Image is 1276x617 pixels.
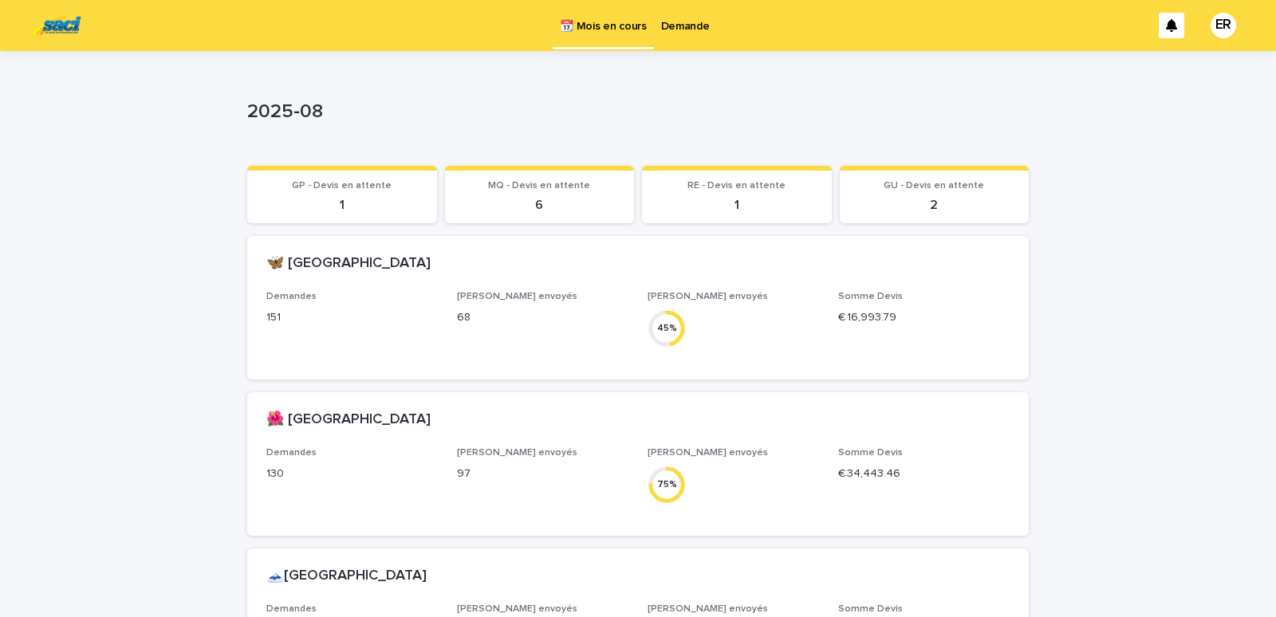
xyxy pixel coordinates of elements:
p: 2 [849,198,1020,213]
span: [PERSON_NAME] envoyés [457,448,577,458]
p: 1 [257,198,427,213]
span: [PERSON_NAME] envoyés [648,604,768,614]
p: 130 [266,466,438,482]
p: 1 [652,198,822,213]
p: 2025-08 [247,100,1022,124]
div: 75 % [648,476,686,493]
span: Demandes [266,448,317,458]
span: Somme Devis [838,604,903,614]
p: 97 [457,466,628,482]
span: Somme Devis [838,448,903,458]
span: RE - Devis en attente [687,181,786,191]
span: [PERSON_NAME] envoyés [648,292,768,301]
span: Demandes [266,604,317,614]
h2: 🦋 [GEOGRAPHIC_DATA] [266,255,431,273]
div: ER [1211,13,1236,38]
span: [PERSON_NAME] envoyés [648,448,768,458]
span: GU - Devis en attente [884,181,984,191]
p: 68 [457,309,628,326]
span: Demandes [266,292,317,301]
span: [PERSON_NAME] envoyés [457,604,577,614]
p: € 34,443.46 [838,466,1010,482]
span: MQ - Devis en attente [488,181,590,191]
h2: 🌺 [GEOGRAPHIC_DATA] [266,411,431,429]
span: Somme Devis [838,292,903,301]
p: 151 [266,309,438,326]
h2: 🗻[GEOGRAPHIC_DATA] [266,568,427,585]
p: 6 [455,198,625,213]
span: [PERSON_NAME] envoyés [457,292,577,301]
span: GP - Devis en attente [292,181,392,191]
p: € 16,993.79 [838,309,1010,326]
img: UC29JcTLQ3GheANZ19ks [32,10,81,41]
div: 45 % [648,320,686,336]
